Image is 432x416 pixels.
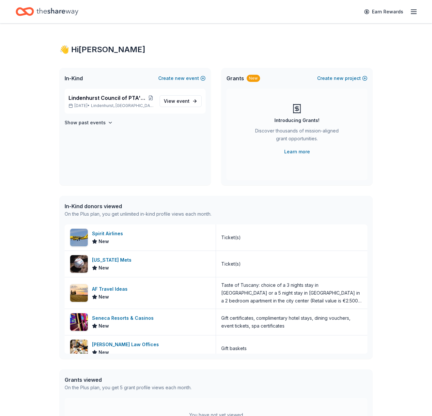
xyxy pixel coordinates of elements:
a: Learn more [284,148,310,156]
button: Createnewevent [158,74,206,82]
div: New [247,75,260,82]
img: Image for New York Mets [70,255,88,273]
div: Gift certificates, complimentary hotel stays, dining vouchers, event tickets, spa certificates [221,314,362,330]
div: Discover thousands of mission-aligned grant opportunities. [253,127,341,145]
a: Home [16,4,78,19]
h4: Show past events [65,119,106,127]
a: Earn Rewards [360,6,407,18]
span: New [99,238,109,245]
span: New [99,322,109,330]
div: Gift baskets [221,345,247,352]
span: new [334,74,344,82]
span: In-Kind [65,74,83,82]
span: New [99,264,109,272]
span: New [99,293,109,301]
div: Seneca Resorts & Casinos [92,314,156,322]
div: On the Plus plan, you get 5 grant profile views each month. [65,384,192,392]
div: Introducing Grants! [274,116,319,124]
div: AF Travel Ideas [92,285,130,293]
img: Image for Seneca Resorts & Casinos [70,313,88,331]
div: 👋 Hi [PERSON_NAME] [59,44,373,55]
div: Spirit Airlines [92,230,126,238]
img: Image for AF Travel Ideas [70,284,88,302]
div: [US_STATE] Mets [92,256,134,264]
button: Createnewproject [317,74,367,82]
span: Grants [226,74,244,82]
div: Grants viewed [65,376,192,384]
button: Show past events [65,119,113,127]
div: Ticket(s) [221,260,241,268]
span: Lindenhurst Council of PTA's "Bright Futures" Fundraiser [69,94,147,102]
div: Taste of Tuscany: choice of a 3 nights stay in [GEOGRAPHIC_DATA] or a 5 night stay in [GEOGRAPHIC... [221,281,362,305]
a: View event [160,95,202,107]
img: Image for Spirit Airlines [70,229,88,246]
div: On the Plus plan, you get unlimited in-kind profile views each month. [65,210,211,218]
div: In-Kind donors viewed [65,202,211,210]
span: event [177,98,190,104]
span: Lindenhurst, [GEOGRAPHIC_DATA] [91,103,154,108]
div: Ticket(s) [221,234,241,241]
p: [DATE] • [69,103,154,108]
img: Image for William Mattar Law Offices [70,340,88,357]
div: [PERSON_NAME] Law Offices [92,341,162,348]
span: View [164,97,190,105]
span: new [175,74,185,82]
span: New [99,348,109,356]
